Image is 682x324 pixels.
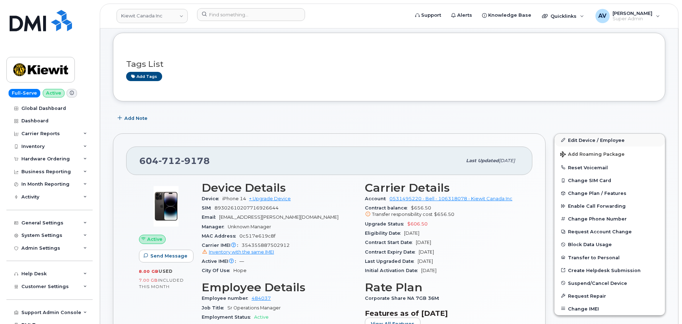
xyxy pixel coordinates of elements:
span: [DATE] [421,268,436,273]
button: Send Message [139,250,193,262]
span: MAC Address [202,233,239,239]
span: 0c517e619c8f [239,233,275,239]
span: [DATE] [418,259,433,264]
a: Kiewit Canada Inc [117,9,188,23]
a: Create Helpdesk Submission [554,264,665,277]
span: [DATE] [416,240,431,245]
div: Quicklinks [537,9,589,23]
span: Active [147,236,162,243]
span: Add Note [124,115,148,122]
button: Block Data Usage [554,238,665,251]
span: Carrier IMEI [202,243,242,248]
a: + Upgrade Device [249,196,291,201]
span: Contract Expiry Date [365,249,419,255]
span: Hope [233,268,247,273]
span: Employee number [202,296,252,301]
a: Support [410,8,446,22]
span: Enable Call Forwarding [568,203,626,209]
span: 354355887502912 [202,243,356,255]
span: Add Roaming Package [560,152,625,158]
span: iPhone 14 [222,196,246,201]
span: Unknown Manager [228,224,271,229]
span: Super Admin [613,16,652,22]
span: [PERSON_NAME] [613,10,652,16]
button: Add Roaming Package [554,147,665,161]
h3: Features as of [DATE] [365,309,520,318]
span: Knowledge Base [488,12,531,19]
span: Transfer responsibility cost [372,212,433,217]
button: Transfer to Personal [554,251,665,264]
span: [DATE] [499,158,515,163]
span: Inventory with the same IMEI [209,249,274,255]
span: 604 [139,155,210,166]
span: Change Plan / Features [568,191,626,196]
a: Knowledge Base [477,8,536,22]
span: Manager [202,224,228,229]
button: Add Note [113,112,154,125]
a: Add tags [126,72,162,81]
a: Alerts [446,8,477,22]
button: Request Repair [554,290,665,302]
span: Contract Start Date [365,240,416,245]
span: Email [202,214,219,220]
span: City Of Use [202,268,233,273]
span: Corporate Share NA 7GB 36M [365,296,443,301]
span: 8.00 GB [139,269,159,274]
span: Eligibility Date [365,230,404,236]
span: Last updated [466,158,499,163]
span: $606.50 [407,221,428,227]
h3: Tags List [126,60,652,69]
span: Account [365,196,389,201]
span: [DATE] [419,249,434,255]
a: Edit Device / Employee [554,134,665,147]
button: Enable Call Forwarding [554,200,665,212]
button: Change IMEI [554,302,665,315]
a: 0531495220 - Bell - 106318078 - Kiewit Canada Inc [389,196,512,201]
button: Change Phone Number [554,212,665,225]
a: 484037 [252,296,271,301]
a: Inventory with the same IMEI [202,249,274,255]
span: 9178 [181,155,210,166]
span: $656.50 [365,205,520,218]
span: 712 [159,155,181,166]
span: Send Message [150,253,187,259]
button: Change SIM Card [554,174,665,187]
span: Initial Activation Date [365,268,421,273]
span: SIM [202,205,215,211]
input: Find something... [197,8,305,21]
h3: Rate Plan [365,281,520,294]
span: Quicklinks [551,13,577,19]
button: Reset Voicemail [554,161,665,174]
h3: Carrier Details [365,181,520,194]
img: image20231002-3703462-njx0qo.jpeg [145,185,187,228]
iframe: Messenger Launcher [651,293,677,319]
span: AV [598,12,606,20]
span: 7.00 GB [139,278,158,283]
h3: Device Details [202,181,356,194]
span: Upgrade Status [365,221,407,227]
span: Employment Status [202,314,254,320]
span: Active [254,314,269,320]
button: Request Account Change [554,225,665,238]
span: Alerts [457,12,472,19]
span: included this month [139,277,184,289]
span: Job Title [202,305,227,310]
button: Change Plan / Features [554,187,665,200]
span: $656.50 [434,212,454,217]
span: 89302610207716926644 [215,205,279,211]
span: Contract balance [365,205,411,211]
h3: Employee Details [202,281,356,294]
span: [EMAIL_ADDRESS][PERSON_NAME][DOMAIN_NAME] [219,214,339,220]
span: Support [421,12,441,19]
span: Suspend/Cancel Device [568,280,627,286]
span: — [239,259,244,264]
button: Suspend/Cancel Device [554,277,665,290]
div: Artem Volkov [590,9,665,23]
span: used [159,269,173,274]
span: Active IMEI [202,259,239,264]
span: Sr Operations Manager [227,305,281,310]
span: [DATE] [404,230,419,236]
span: Last Upgraded Date [365,259,418,264]
span: Device [202,196,222,201]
